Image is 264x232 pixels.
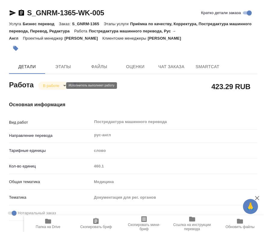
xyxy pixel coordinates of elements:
input: Пустое поле [92,162,257,170]
span: Оценки [121,63,150,71]
button: Скопировать ссылку [18,9,25,17]
h4: Основная информация [9,101,257,108]
button: Ссылка на инструкции перевода [168,215,216,232]
p: S_GNRM-1365 [72,22,103,26]
button: 🙏 [243,199,258,214]
p: Приёмка по качеству, Корректура, Постредактура машинного перевода, Перевод, Редактура [9,22,251,33]
p: Услуга [9,22,23,26]
span: Кратко детали заказа [201,10,241,16]
button: Скопировать мини-бриф [120,215,168,232]
p: Бизнес перевод [23,22,59,26]
button: В работе [41,83,61,88]
span: Нотариальный заказ [18,210,56,216]
a: S_GNRM-1365-WK-005 [27,9,104,17]
span: Папка на Drive [36,225,60,229]
p: Тематика [9,194,92,200]
div: Документация для рег. органов [92,192,257,203]
p: [PERSON_NAME] [65,36,103,41]
span: Чат заказа [157,63,186,71]
p: Заказ: [59,22,72,26]
button: Обновить файлы [216,215,264,232]
h2: 423.29 RUB [211,81,250,92]
span: Обновить файлы [226,225,255,229]
span: Скопировать бриф [80,225,112,229]
p: Этапы услуги [104,22,130,26]
span: Файлы [85,63,114,71]
p: Кол-во единиц [9,163,92,169]
button: Папка на Drive [24,215,72,232]
p: Общая тематика [9,179,92,185]
div: Медицина [92,177,257,187]
div: слово [92,146,257,156]
p: Постредактура машинного перевода, Рус → Англ [9,29,176,41]
span: Этапы [49,63,78,71]
span: Детали [13,63,41,71]
p: [PERSON_NAME] [148,36,186,41]
h2: Работа [9,79,34,90]
button: Скопировать бриф [72,215,120,232]
button: Скопировать ссылку для ЯМессенджера [9,9,16,17]
p: Проектный менеджер [23,36,64,41]
p: Работа [74,29,89,33]
p: Тарифные единицы [9,148,92,154]
span: Скопировать мини-бриф [124,223,164,231]
span: Ссылка на инструкции перевода [172,223,213,231]
p: Вид работ [9,119,92,125]
p: Клиентские менеджеры [103,36,148,41]
span: SmartCat [193,63,222,71]
p: Направление перевода [9,133,92,139]
button: Добавить тэг [9,42,22,55]
span: 🙏 [245,200,256,213]
div: В работе [38,82,68,90]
